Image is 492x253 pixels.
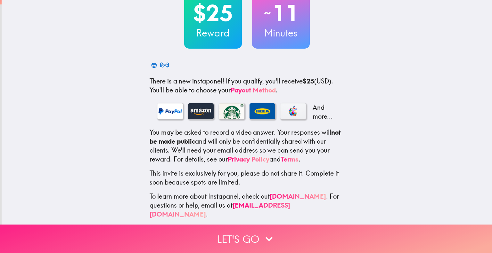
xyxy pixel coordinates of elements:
span: ~ [263,4,272,23]
h3: Minutes [252,26,310,40]
h3: Reward [184,26,242,40]
div: हिन्दी [160,61,169,70]
p: If you qualify, you'll receive (USD) . You'll be able to choose your . [150,77,344,95]
a: Payout Method [231,86,276,94]
p: You may be asked to record a video answer. Your responses will and will only be confidentially sh... [150,128,344,164]
a: Privacy Policy [228,155,269,163]
p: To learn more about Instapanel, check out . For questions or help, email us at . [150,192,344,219]
p: And more... [311,103,337,121]
span: There is a new instapanel! [150,77,224,85]
a: Terms [281,155,299,163]
p: This invite is exclusively for you, please do not share it. Complete it soon because spots are li... [150,169,344,187]
a: [EMAIL_ADDRESS][DOMAIN_NAME] [150,201,290,218]
b: not be made public [150,128,341,145]
b: $25 [303,77,314,85]
a: [DOMAIN_NAME] [270,192,326,200]
button: हिन्दी [150,59,172,72]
